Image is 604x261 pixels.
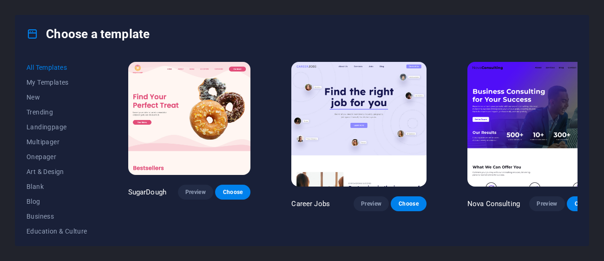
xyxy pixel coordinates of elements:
button: Preview [354,196,389,211]
p: Nova Consulting [467,199,520,208]
button: New [26,90,87,105]
span: Preview [537,200,557,207]
span: Business [26,213,87,220]
span: Blog [26,198,87,205]
p: Career Jobs [291,199,330,208]
span: Education & Culture [26,228,87,235]
button: Onepager [26,149,87,164]
span: Multipager [26,138,87,146]
button: Preview [529,196,565,211]
img: SugarDough [128,62,251,175]
button: All Templates [26,60,87,75]
button: Choose [567,196,602,211]
span: Preview [185,188,206,196]
span: Trending [26,108,87,116]
span: New [26,94,87,101]
h4: Choose a template [26,27,150,41]
span: Choose [223,188,243,196]
img: Nova Consulting [467,62,602,187]
button: Preview [178,185,213,200]
button: Choose [215,185,250,200]
span: Landingpage [26,123,87,131]
span: My Templates [26,79,87,86]
span: Choose [574,200,595,207]
span: Preview [361,200,381,207]
img: Career Jobs [291,62,426,187]
button: Blank [26,179,87,194]
button: Landingpage [26,120,87,134]
span: Onepager [26,153,87,161]
button: Business [26,209,87,224]
button: Blog [26,194,87,209]
p: SugarDough [128,187,166,197]
span: Choose [398,200,419,207]
span: Blank [26,183,87,190]
button: Art & Design [26,164,87,179]
button: My Templates [26,75,87,90]
button: Choose [391,196,426,211]
span: All Templates [26,64,87,71]
button: Trending [26,105,87,120]
span: Art & Design [26,168,87,175]
button: Education & Culture [26,224,87,239]
button: Multipager [26,134,87,149]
